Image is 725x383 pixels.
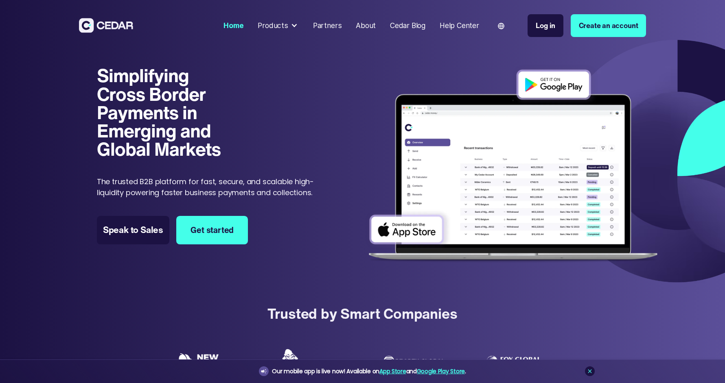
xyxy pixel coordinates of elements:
[383,356,445,367] img: Smarty Global logo
[487,356,548,367] img: Foy Global Investments Limited Logo
[97,66,235,158] h1: Simplifying Cross Border Payments in Emerging and Global Markets
[528,14,563,37] a: Log in
[498,23,504,29] img: world icon
[220,16,248,35] a: Home
[258,20,288,31] div: Products
[356,20,376,31] div: About
[440,20,479,31] div: Help Center
[536,20,555,31] div: Log in
[386,16,429,35] a: Cedar Blog
[176,216,248,244] a: Get started
[352,16,379,35] a: About
[280,348,342,374] img: Adebisi Foods logo
[177,353,238,369] img: New Marine logo
[97,176,327,198] p: The trusted B2B platform for fast, secure, and scalable high-liquidity powering faster business p...
[362,64,664,269] img: Dashboard of transactions
[571,14,646,37] a: Create an account
[309,16,345,35] a: Partners
[313,20,342,31] div: Partners
[97,216,169,244] a: Speak to Sales
[223,20,243,31] div: Home
[390,20,425,31] div: Cedar Blog
[436,16,482,35] a: Help Center
[254,17,302,35] div: Products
